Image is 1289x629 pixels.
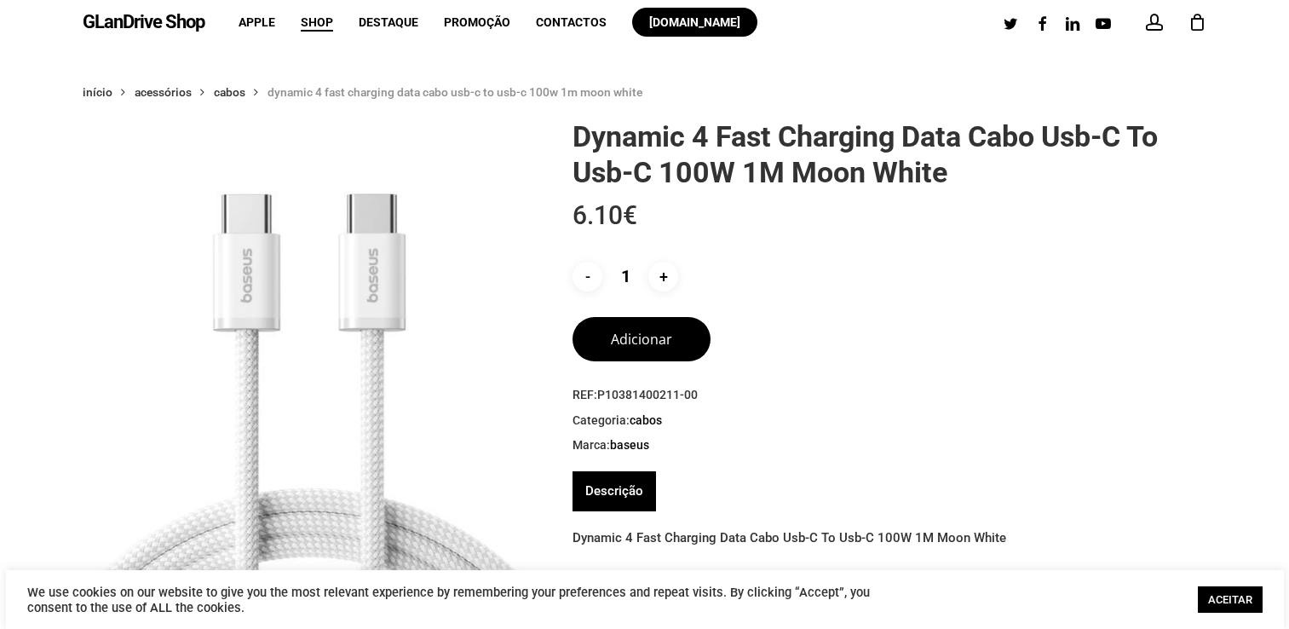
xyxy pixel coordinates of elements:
[573,317,711,361] button: Adicionar
[597,388,698,401] span: P10381400211-00
[623,200,637,230] span: €
[214,84,245,100] a: Cabos
[444,16,510,28] a: Promoção
[610,437,649,453] a: Baseus
[585,471,643,511] a: Descrição
[573,524,1206,551] p: Dynamic 4 Fast Charging Data Cabo Usb-C To Usb-C 100W 1M Moon White
[83,118,538,574] img: Placeholder
[83,84,112,100] a: Início
[630,413,662,428] a: Cabos
[239,15,275,29] span: Apple
[573,262,602,291] input: -
[135,84,192,100] a: Acessórios
[1198,586,1263,613] a: ACEITAR
[359,15,418,29] span: Destaque
[573,387,1206,404] span: REF:
[268,85,642,99] span: Dynamic 4 Fast Charging Data Cabo Usb-C To Usb-C 100W 1M Moon White
[573,200,637,230] bdi: 6.10
[444,15,510,29] span: Promoção
[301,15,333,29] span: Shop
[536,16,607,28] a: Contactos
[239,16,275,28] a: Apple
[573,118,1206,190] h1: Dynamic 4 Fast Charging Data Cabo Usb-C To Usb-C 100W 1M Moon White
[1188,13,1207,32] a: Cart
[83,13,204,32] a: GLanDrive Shop
[27,585,892,615] div: We use cookies on our website to give you the most relevant experience by remembering your prefer...
[606,262,645,291] input: Product quantity
[573,437,1206,454] span: Marca:
[649,15,740,29] span: [DOMAIN_NAME]
[536,15,607,29] span: Contactos
[648,262,678,291] input: +
[359,16,418,28] a: Destaque
[573,413,1206,430] span: Categoria:
[632,16,757,28] a: [DOMAIN_NAME]
[301,16,333,28] a: Shop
